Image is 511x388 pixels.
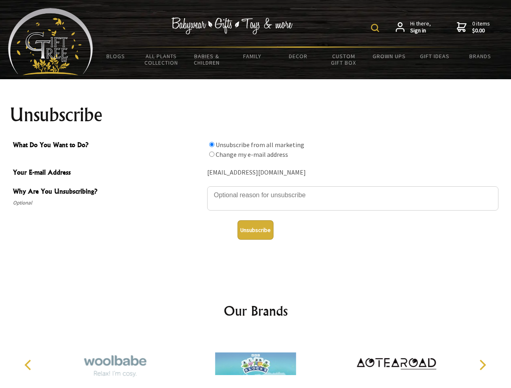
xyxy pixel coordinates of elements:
button: Unsubscribe [237,220,274,240]
a: Babies & Children [184,48,230,71]
a: All Plants Collection [139,48,184,71]
img: Babywear - Gifts - Toys & more [172,17,293,34]
label: Change my e-mail address [216,150,288,158]
img: Babyware - Gifts - Toys and more... [8,8,93,75]
textarea: Why Are You Unsubscribing? [207,186,498,211]
span: Hi there, [410,20,431,34]
a: Hi there,Sign in [396,20,431,34]
input: What Do You Want to Do? [209,142,214,147]
div: [EMAIL_ADDRESS][DOMAIN_NAME] [207,167,498,179]
img: product search [371,24,379,32]
h2: Our Brands [16,301,495,321]
a: Family [230,48,276,65]
a: Custom Gift Box [321,48,367,71]
input: What Do You Want to Do? [209,152,214,157]
a: BLOGS [93,48,139,65]
a: Brands [458,48,503,65]
span: Optional [13,198,203,208]
a: Grown Ups [366,48,412,65]
label: Unsubscribe from all marketing [216,141,304,149]
button: Previous [20,356,38,374]
a: 0 items$0.00 [457,20,490,34]
strong: $0.00 [472,27,490,34]
span: Why Are You Unsubscribing? [13,186,203,198]
button: Next [473,356,491,374]
span: 0 items [472,20,490,34]
a: Decor [275,48,321,65]
strong: Sign in [410,27,431,34]
h1: Unsubscribe [10,105,502,124]
span: Your E-mail Address [13,167,203,179]
a: Gift Ideas [412,48,458,65]
span: What Do You Want to Do? [13,140,203,152]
